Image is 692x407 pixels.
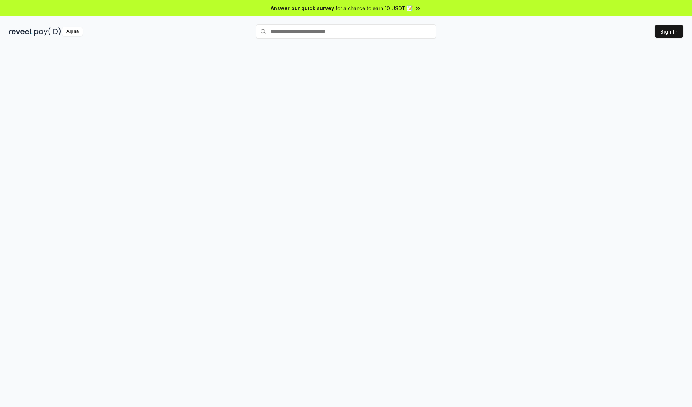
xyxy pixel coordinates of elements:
div: Alpha [62,27,83,36]
span: Answer our quick survey [271,4,334,12]
span: for a chance to earn 10 USDT 📝 [336,4,413,12]
img: pay_id [34,27,61,36]
button: Sign In [655,25,683,38]
img: reveel_dark [9,27,33,36]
